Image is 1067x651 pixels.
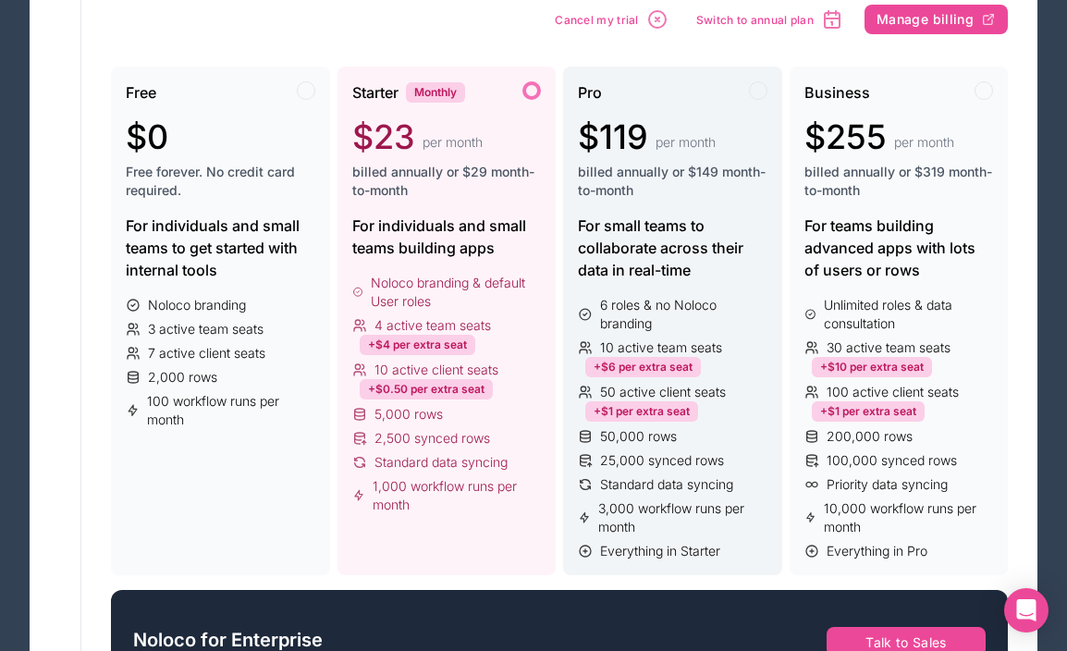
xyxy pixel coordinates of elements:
[148,296,246,314] span: Noloco branding
[371,274,541,311] span: Noloco branding & default User roles
[600,383,726,401] span: 50 active client seats
[548,2,675,37] button: Cancel my trial
[126,81,156,104] span: Free
[406,82,465,103] div: Monthly
[578,163,767,200] span: billed annually or $149 month-to-month
[374,316,491,335] span: 4 active team seats
[578,215,767,281] div: For small teams to collaborate across their data in real-time
[148,320,264,338] span: 3 active team seats
[865,5,1008,34] button: Manage billing
[600,451,724,470] span: 25,000 synced rows
[827,542,927,560] span: Everything in Pro
[578,118,648,155] span: $119
[1004,588,1049,633] div: Open Intercom Messenger
[423,133,483,152] span: per month
[126,118,168,155] span: $0
[877,11,974,28] span: Manage billing
[804,215,994,281] div: For teams building advanced apps with lots of users or rows
[827,383,959,401] span: 100 active client seats
[352,81,399,104] span: Starter
[555,13,639,27] span: Cancel my trial
[600,296,767,333] span: 6 roles & no Noloco branding
[827,475,948,494] span: Priority data syncing
[147,392,314,429] span: 100 workflow runs per month
[656,133,716,152] span: per month
[373,477,541,514] span: 1,000 workflow runs per month
[374,453,508,472] span: Standard data syncing
[804,81,870,104] span: Business
[600,338,722,357] span: 10 active team seats
[690,2,850,37] button: Switch to annual plan
[824,499,993,536] span: 10,000 workflow runs per month
[600,542,720,560] span: Everything in Starter
[360,379,493,399] div: +$0.50 per extra seat
[352,215,542,259] div: For individuals and small teams building apps
[352,118,415,155] span: $23
[804,118,887,155] span: $255
[827,338,950,357] span: 30 active team seats
[126,163,315,200] span: Free forever. No credit card required.
[374,361,498,379] span: 10 active client seats
[696,13,814,27] span: Switch to annual plan
[578,81,602,104] span: Pro
[600,427,677,446] span: 50,000 rows
[827,451,957,470] span: 100,000 synced rows
[827,427,913,446] span: 200,000 rows
[585,401,698,422] div: +$1 per extra seat
[374,429,490,448] span: 2,500 synced rows
[812,401,925,422] div: +$1 per extra seat
[126,215,315,281] div: For individuals and small teams to get started with internal tools
[148,368,217,387] span: 2,000 rows
[824,296,993,333] span: Unlimited roles & data consultation
[585,357,701,377] div: +$6 per extra seat
[360,335,475,355] div: +$4 per extra seat
[812,357,932,377] div: +$10 per extra seat
[352,163,542,200] span: billed annually or $29 month-to-month
[600,475,733,494] span: Standard data syncing
[598,499,767,536] span: 3,000 workflow runs per month
[148,344,265,362] span: 7 active client seats
[894,133,954,152] span: per month
[374,405,443,424] span: 5,000 rows
[804,163,994,200] span: billed annually or $319 month-to-month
